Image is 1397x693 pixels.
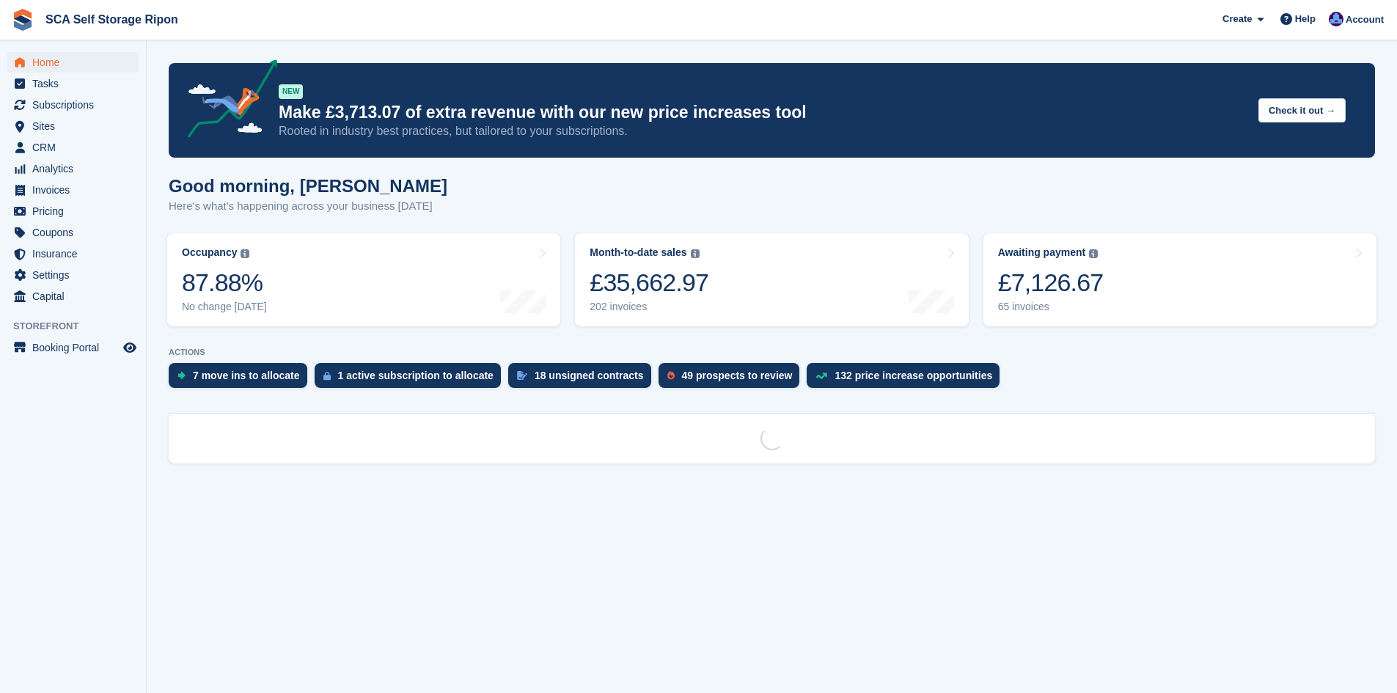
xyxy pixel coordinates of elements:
div: 49 prospects to review [682,370,793,381]
span: Coupons [32,222,120,243]
button: Check it out → [1258,98,1346,122]
div: 65 invoices [998,301,1104,313]
img: contract_signature_icon-13c848040528278c33f63329250d36e43548de30e8caae1d1a13099fd9432cc5.svg [517,371,527,380]
span: Settings [32,265,120,285]
span: Home [32,52,120,73]
span: CRM [32,137,120,158]
div: £7,126.67 [998,268,1104,298]
a: menu [7,243,139,264]
div: 18 unsigned contracts [535,370,644,381]
div: Awaiting payment [998,246,1086,259]
div: 132 price increase opportunities [835,370,992,381]
span: Sites [32,116,120,136]
span: Tasks [32,73,120,94]
div: £35,662.97 [590,268,708,298]
div: NEW [279,84,303,99]
a: menu [7,180,139,200]
img: Sarah Race [1329,12,1343,26]
a: menu [7,116,139,136]
p: ACTIONS [169,348,1375,357]
a: menu [7,158,139,179]
a: menu [7,52,139,73]
img: prospect-51fa495bee0391a8d652442698ab0144808aea92771e9ea1ae160a38d050c398.svg [667,371,675,380]
a: Month-to-date sales £35,662.97 202 invoices [575,233,968,326]
span: Pricing [32,201,120,221]
p: Rooted in industry best practices, but tailored to your subscriptions. [279,123,1247,139]
a: Occupancy 87.88% No change [DATE] [167,233,560,326]
a: 18 unsigned contracts [508,363,659,395]
div: Month-to-date sales [590,246,686,259]
a: 1 active subscription to allocate [315,363,508,395]
img: active_subscription_to_allocate_icon-d502201f5373d7db506a760aba3b589e785aa758c864c3986d89f69b8ff3... [323,371,331,381]
p: Make £3,713.07 of extra revenue with our new price increases tool [279,102,1247,123]
div: 1 active subscription to allocate [338,370,494,381]
img: stora-icon-8386f47178a22dfd0bd8f6a31ec36ba5ce8667c1dd55bd0f319d3a0aa187defe.svg [12,9,34,31]
img: price_increase_opportunities-93ffe204e8149a01c8c9dc8f82e8f89637d9d84a8eef4429ea346261dce0b2c0.svg [815,373,827,379]
img: icon-info-grey-7440780725fd019a000dd9b08b2336e03edf1995a4989e88bcd33f0948082b44.svg [1089,249,1098,258]
div: 87.88% [182,268,267,298]
a: 49 prospects to review [659,363,807,395]
span: Capital [32,286,120,307]
a: menu [7,201,139,221]
span: Subscriptions [32,95,120,115]
span: Storefront [13,319,146,334]
span: Analytics [32,158,120,179]
img: move_ins_to_allocate_icon-fdf77a2bb77ea45bf5b3d319d69a93e2d87916cf1d5bf7949dd705db3b84f3ca.svg [177,371,186,380]
img: icon-info-grey-7440780725fd019a000dd9b08b2336e03edf1995a4989e88bcd33f0948082b44.svg [241,249,249,258]
span: Invoices [32,180,120,200]
a: menu [7,222,139,243]
img: icon-info-grey-7440780725fd019a000dd9b08b2336e03edf1995a4989e88bcd33f0948082b44.svg [691,249,700,258]
span: Account [1346,12,1384,27]
a: menu [7,73,139,94]
div: 7 move ins to allocate [193,370,300,381]
div: No change [DATE] [182,301,267,313]
a: menu [7,337,139,358]
a: 132 price increase opportunities [807,363,1007,395]
a: menu [7,95,139,115]
p: Here's what's happening across your business [DATE] [169,198,447,215]
a: 7 move ins to allocate [169,363,315,395]
span: Insurance [32,243,120,264]
img: price-adjustments-announcement-icon-8257ccfd72463d97f412b2fc003d46551f7dbcb40ab6d574587a9cd5c0d94... [175,59,278,143]
a: menu [7,286,139,307]
h1: Good morning, [PERSON_NAME] [169,176,447,196]
a: Awaiting payment £7,126.67 65 invoices [983,233,1376,326]
div: 202 invoices [590,301,708,313]
a: SCA Self Storage Ripon [40,7,184,32]
div: Occupancy [182,246,237,259]
a: menu [7,265,139,285]
span: Booking Portal [32,337,120,358]
span: Help [1295,12,1316,26]
a: Preview store [121,339,139,356]
span: Create [1222,12,1252,26]
a: menu [7,137,139,158]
